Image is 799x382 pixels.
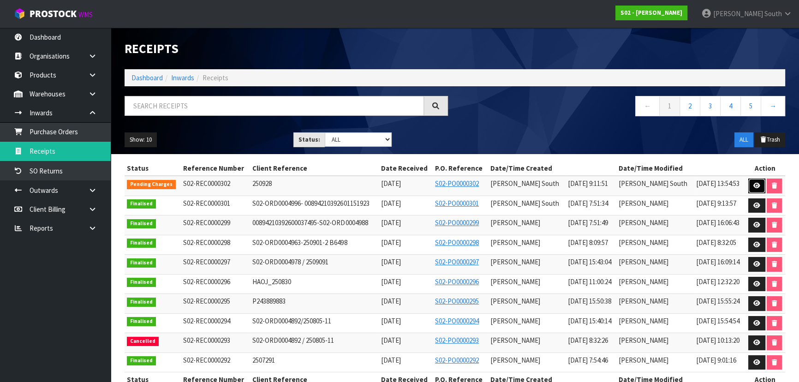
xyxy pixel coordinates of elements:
a: Dashboard [131,73,163,82]
img: cube-alt.png [14,8,25,19]
span: [DATE] [381,297,401,305]
span: Pending Charges [127,180,176,189]
span: [DATE] 13:54:53 [696,179,739,188]
span: [PERSON_NAME] [619,199,668,208]
span: [DATE] 7:51:34 [568,199,608,208]
span: Finalised [127,356,156,365]
a: S02-PO0000294 [435,316,479,325]
span: [DATE] 9:01:16 [696,356,736,364]
span: [PERSON_NAME] South [490,179,559,188]
h1: Receipts [125,42,448,55]
span: Finalised [127,298,156,307]
a: 3 [700,96,721,116]
th: Date/Time Modified [616,161,745,176]
span: S02-REC0000302 [183,179,230,188]
span: S02-REC0000299 [183,218,230,227]
span: [DATE] 12:32:20 [696,277,739,286]
th: Status [125,161,181,176]
strong: Status: [298,136,320,143]
a: S02-PO0000301 [435,199,479,208]
th: P.O. Reference [433,161,488,176]
th: Action [745,161,785,176]
span: [DATE] 7:51:49 [568,218,608,227]
a: 5 [740,96,761,116]
span: 00894210392600037495-S02-ORD0004988 [252,218,368,227]
span: ProStock [30,8,77,20]
a: S02-PO0000296 [435,277,479,286]
span: [DATE] [381,218,401,227]
span: S02-ORD0004963-250901-2 B6498 [252,238,347,247]
span: [DATE] [381,316,401,325]
span: [DATE] 9:11:51 [568,179,608,188]
th: Client Reference [250,161,378,176]
span: [PERSON_NAME] [490,257,540,266]
a: → [761,96,785,116]
span: [PERSON_NAME] [619,297,668,305]
a: S02-PO0000292 [435,356,479,364]
span: HAOJ_250830 [252,277,291,286]
span: [PERSON_NAME] [619,218,668,227]
span: S02-ORD0004892/250805-11 [252,316,331,325]
span: [PERSON_NAME] [619,277,668,286]
a: Inwards [171,73,194,82]
button: Trash [754,132,785,147]
a: S02 - [PERSON_NAME] [615,6,687,20]
a: S02-PO0000293 [435,336,479,345]
span: [PERSON_NAME] [619,336,668,345]
span: [DATE] [381,336,401,345]
span: 2507291 [252,356,275,364]
span: [PERSON_NAME] [490,336,540,345]
span: [PERSON_NAME] [490,277,540,286]
button: ALL [734,132,753,147]
span: S02-REC0000295 [183,297,230,305]
span: [PERSON_NAME] [490,297,540,305]
input: Search receipts [125,96,424,116]
span: Finalised [127,278,156,287]
span: [PERSON_NAME] South [619,179,687,188]
span: [PERSON_NAME] [619,356,668,364]
a: ← [635,96,660,116]
span: [DATE] 11:00:24 [568,277,611,286]
span: [PERSON_NAME] [619,238,668,247]
span: [DATE] 16:06:43 [696,218,739,227]
span: [DATE] 16:09:14 [696,257,739,266]
span: [DATE] 15:55:24 [696,297,739,305]
span: P243889883 [252,297,286,305]
span: [PERSON_NAME] [619,257,668,266]
span: [PERSON_NAME] [490,356,540,364]
span: S02-ORD0004892 / 250805-11 [252,336,334,345]
span: [PERSON_NAME] South [490,199,559,208]
span: [DATE] [381,257,401,266]
th: Date Received [379,161,433,176]
small: WMS [78,10,93,19]
a: S02-PO0000299 [435,218,479,227]
a: S02-PO0000297 [435,257,479,266]
span: [DATE] 15:43:04 [568,257,611,266]
span: [PERSON_NAME] [490,218,540,227]
span: [DATE] 7:54:46 [568,356,608,364]
span: [DATE] [381,356,401,364]
span: [DATE] 8:32:26 [568,336,608,345]
span: [DATE] 8:09:57 [568,238,608,247]
span: S02-ORD0004996- 00894210392601151923 [252,199,369,208]
th: Date/Time Created [488,161,616,176]
span: [DATE] 10:13:20 [696,336,739,345]
span: S02-REC0000292 [183,356,230,364]
span: Cancelled [127,337,159,346]
span: 250928 [252,179,272,188]
span: S02-REC0000294 [183,316,230,325]
button: Show: 10 [125,132,157,147]
span: [PERSON_NAME] [619,316,668,325]
span: S02-REC0000298 [183,238,230,247]
span: [DATE] [381,277,401,286]
span: Receipts [203,73,228,82]
span: Finalised [127,239,156,248]
span: Finalised [127,199,156,209]
span: [DATE] [381,199,401,208]
span: [PERSON_NAME] [490,316,540,325]
span: [DATE] 15:40:14 [568,316,611,325]
span: [DATE] 15:54:54 [696,316,739,325]
span: Finalised [127,258,156,268]
span: [DATE] [381,179,401,188]
span: S02-REC0000301 [183,199,230,208]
